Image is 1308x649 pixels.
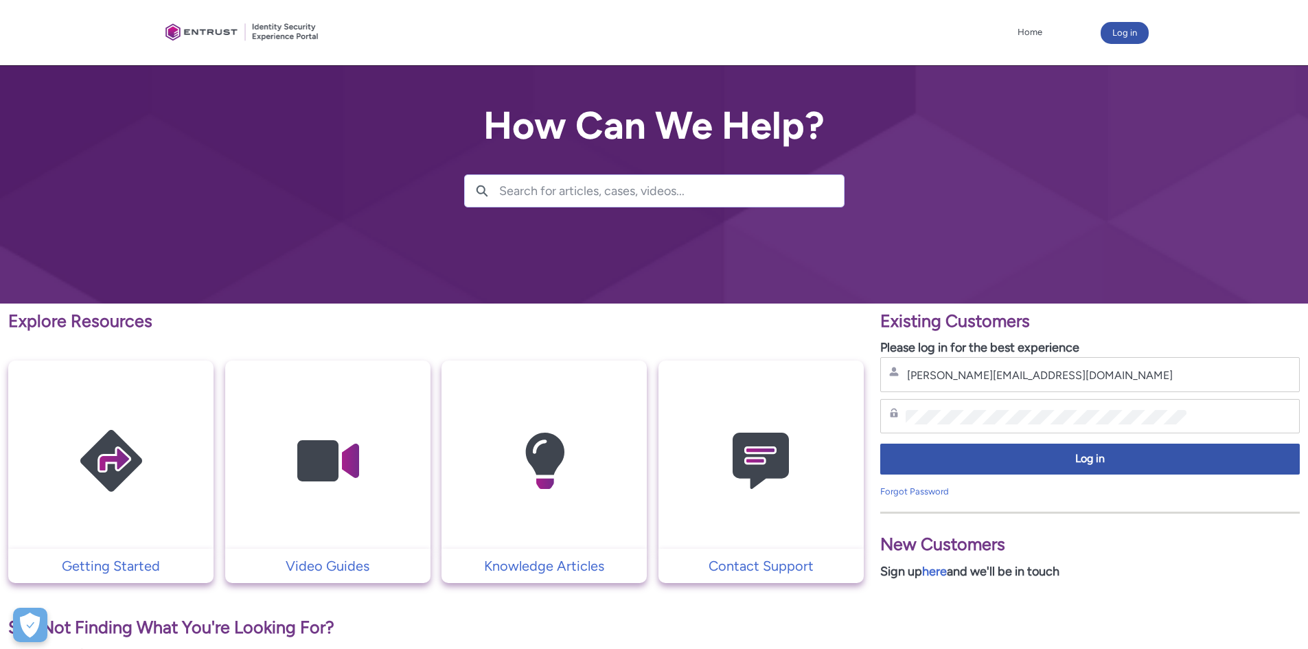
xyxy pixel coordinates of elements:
[889,451,1291,467] span: Log in
[880,486,949,497] a: Forgot Password
[15,556,207,576] p: Getting Started
[448,556,640,576] p: Knowledge Articles
[232,556,424,576] p: Video Guides
[225,556,431,576] a: Video Guides
[922,564,947,579] a: here
[13,608,47,642] div: Cookie Preferences
[880,444,1300,475] button: Log in
[880,308,1300,334] p: Existing Customers
[665,556,857,576] p: Contact Support
[465,175,499,207] button: Search
[1101,22,1149,44] button: Log in
[499,175,844,207] input: Search for articles, cases, videos...
[880,532,1300,558] p: New Customers
[1014,22,1046,43] a: Home
[906,368,1186,383] input: Username
[262,387,393,535] img: Video Guides
[880,562,1300,581] p: Sign up and we'll be in touch
[441,556,647,576] a: Knowledge Articles
[8,615,864,641] p: Still Not Finding What You're Looking For?
[479,387,610,535] img: Knowledge Articles
[13,608,47,642] button: Open Preferences
[658,556,864,576] a: Contact Support
[696,387,826,535] img: Contact Support
[8,556,214,576] a: Getting Started
[880,339,1300,357] p: Please log in for the best experience
[8,308,864,334] p: Explore Resources
[46,387,176,535] img: Getting Started
[464,104,845,147] h2: How Can We Help?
